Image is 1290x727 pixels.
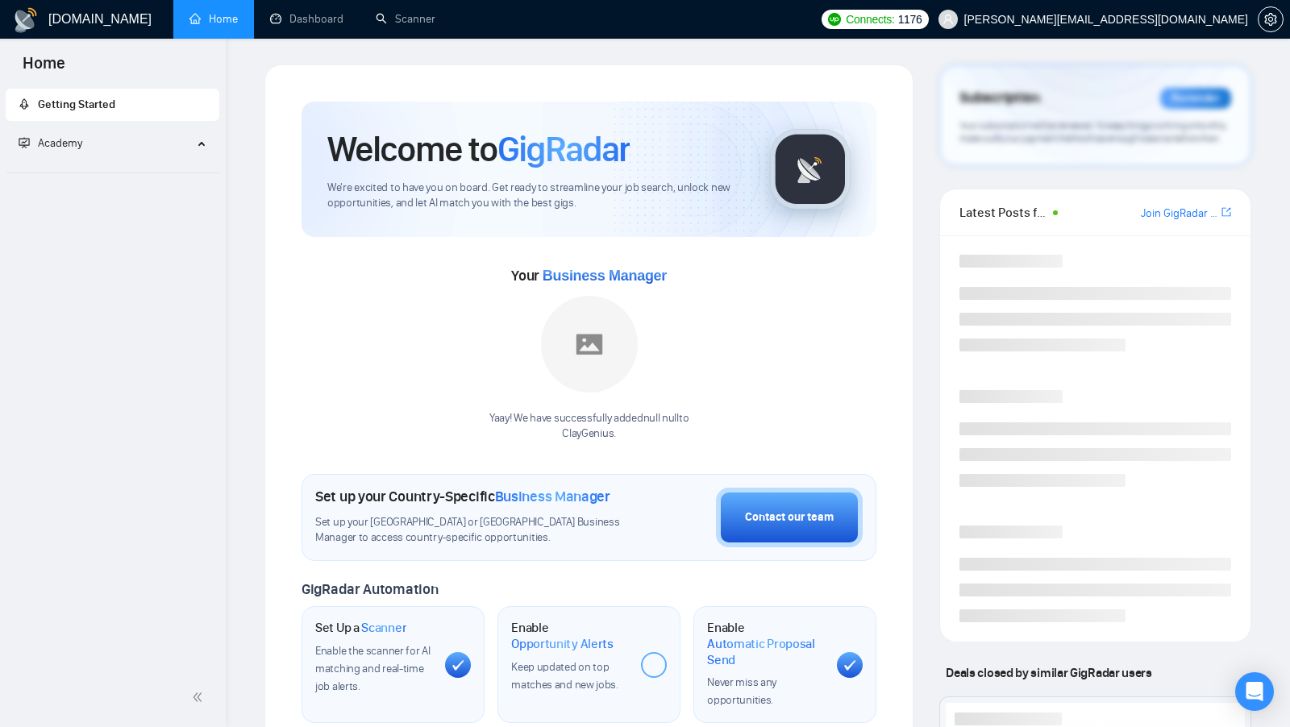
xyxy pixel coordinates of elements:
div: Contact our team [745,509,834,526]
span: Enable the scanner for AI matching and real-time job alerts. [315,644,431,693]
span: GigRadar [497,127,630,171]
img: logo [13,7,39,33]
div: Open Intercom Messenger [1235,672,1274,711]
span: Your subscription will be renewed. To keep things running smoothly, make sure your payment method... [959,119,1227,145]
a: setting [1258,13,1284,26]
h1: Set up your Country-Specific [315,488,610,505]
span: user [943,14,954,25]
h1: Welcome to [327,127,630,171]
span: Keep updated on top matches and new jobs. [511,660,618,692]
span: Never miss any opportunities. [707,675,776,707]
span: Business Manager [495,488,610,505]
a: Join GigRadar Slack Community [1141,205,1218,222]
span: GigRadar Automation [302,580,438,598]
div: Reminder [1160,88,1231,109]
button: Contact our team [716,488,863,547]
img: upwork-logo.png [828,13,841,26]
span: Academy [38,136,82,150]
span: Scanner [361,620,406,636]
span: Subscription [959,85,1039,112]
h1: Set Up a [315,620,406,636]
span: rocket [19,98,30,110]
span: Getting Started [38,98,115,111]
img: gigradar-logo.png [770,129,851,210]
a: export [1221,205,1231,220]
button: setting [1258,6,1284,32]
span: Business Manager [543,268,667,284]
span: Opportunity Alerts [511,636,614,652]
span: Latest Posts from the GigRadar Community [959,202,1047,222]
span: Your [511,267,667,285]
span: double-left [192,689,208,705]
h1: Enable [707,620,824,667]
span: fund-projection-screen [19,137,30,148]
span: Connects: [846,10,894,28]
a: searchScanner [376,12,435,26]
a: homeHome [189,12,238,26]
h1: Enable [511,620,628,651]
span: setting [1259,13,1283,26]
li: Academy Homepage [6,166,219,177]
img: placeholder.png [541,296,638,393]
span: Academy [19,136,82,150]
span: Automatic Proposal Send [707,636,824,667]
span: Set up your [GEOGRAPHIC_DATA] or [GEOGRAPHIC_DATA] Business Manager to access country-specific op... [315,515,635,546]
span: We're excited to have you on board. Get ready to streamline your job search, unlock new opportuni... [327,181,744,211]
span: Home [10,52,78,85]
span: 1176 [898,10,922,28]
span: Deals closed by similar GigRadar users [939,658,1158,687]
a: dashboardDashboard [270,12,343,26]
li: Getting Started [6,89,219,121]
p: ClayGenius . [489,426,689,442]
span: export [1221,206,1231,218]
div: Yaay! We have successfully added null null to [489,411,689,442]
